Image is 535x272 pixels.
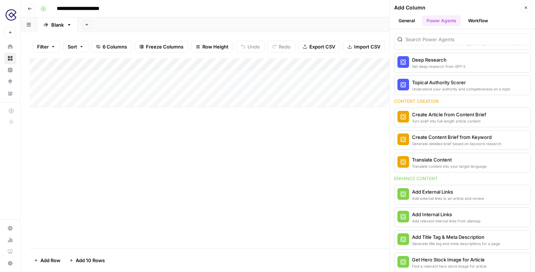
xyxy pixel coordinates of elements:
button: Workspace: Contentsquare [4,6,16,24]
button: Create Content Brief from KeywordGenerate detailed brief based on keyword research [395,131,530,149]
a: Opportunities [4,76,16,88]
div: Translate content into your target language [412,163,487,169]
button: Undo [236,41,265,53]
img: Contentsquare Logo [4,8,17,22]
div: Create Content Brief from Keyword [412,133,502,141]
div: Add relevant internal links from sitemap [412,218,480,224]
span: Freeze Columns [146,43,183,50]
button: General [394,15,419,26]
a: Usage [4,234,16,246]
button: Translate ContentTranslate content into your target language [395,153,530,172]
span: Redo [279,43,290,50]
a: Settings [4,222,16,234]
div: Deep Research [412,56,465,63]
button: Add External LinksAdd external links to an article and review [395,185,530,204]
span: Sort [68,43,77,50]
div: Find a relevant hero stock image for article [412,263,487,269]
div: Create Article from Content Brief [412,111,486,118]
div: Topical Authority Scorer [412,79,511,86]
button: Freeze Columns [135,41,188,53]
button: Row Height [191,41,233,53]
span: Import CSV [354,43,380,50]
div: Add external links to an article and review [412,195,484,201]
a: Blank [37,18,78,32]
div: Generate title tag and meta descriptions for a page [412,241,500,246]
div: Translate Content [412,156,487,163]
a: Home [4,41,16,53]
button: Filter [32,41,60,53]
button: Sort [63,41,88,53]
button: Add Title Tag & Meta DescriptionGenerate title tag and meta descriptions for a page [395,230,530,249]
div: Enhance content [394,175,531,182]
span: Row Height [202,43,229,50]
div: Understand your authority and competiveness on a topic [412,86,511,92]
div: Blank [51,21,64,28]
button: Workflow [464,15,492,26]
button: Add Row [29,254,65,266]
div: Add Internal Links [412,211,480,218]
div: Get Hero Stock Image for Article [412,256,487,263]
button: Power Agents [422,15,461,26]
span: Add 10 Rows [76,257,105,264]
div: Generate detailed brief based on keyword research [412,141,502,147]
input: Search Power Agents [405,36,527,43]
button: Deep ResearchGet deep research from GPT-5 [395,53,530,72]
span: Undo [247,43,260,50]
button: Import CSV [343,41,385,53]
span: 6 Columns [103,43,127,50]
div: Add External Links [412,188,484,195]
button: Create Article from Content BriefTurn brief into full-length article content [395,108,530,127]
button: Add Internal LinksAdd relevant internal links from sitemap [395,208,530,227]
a: Browse [4,53,16,64]
button: Get Hero Stock Image for ArticleFind a relevant hero stock image for article [395,253,530,272]
button: Help + Support [4,257,16,269]
a: Insights [4,64,16,76]
button: Export CSV [298,41,340,53]
a: Your Data [4,88,16,99]
div: Turn brief into full-length article content [412,118,486,124]
a: Learning Hub [4,246,16,257]
button: 6 Columns [91,41,132,53]
span: Add Row [40,257,60,264]
button: Add 10 Rows [65,254,109,266]
span: Export CSV [309,43,335,50]
div: Add Title Tag & Meta Description [412,233,500,241]
div: Content creation [394,98,531,105]
button: Topical Authority ScorerUnderstand your authority and competiveness on a topic [395,76,530,95]
div: Get deep research from GPT-5 [412,63,465,69]
span: Filter [37,43,49,50]
button: Redo [267,41,295,53]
